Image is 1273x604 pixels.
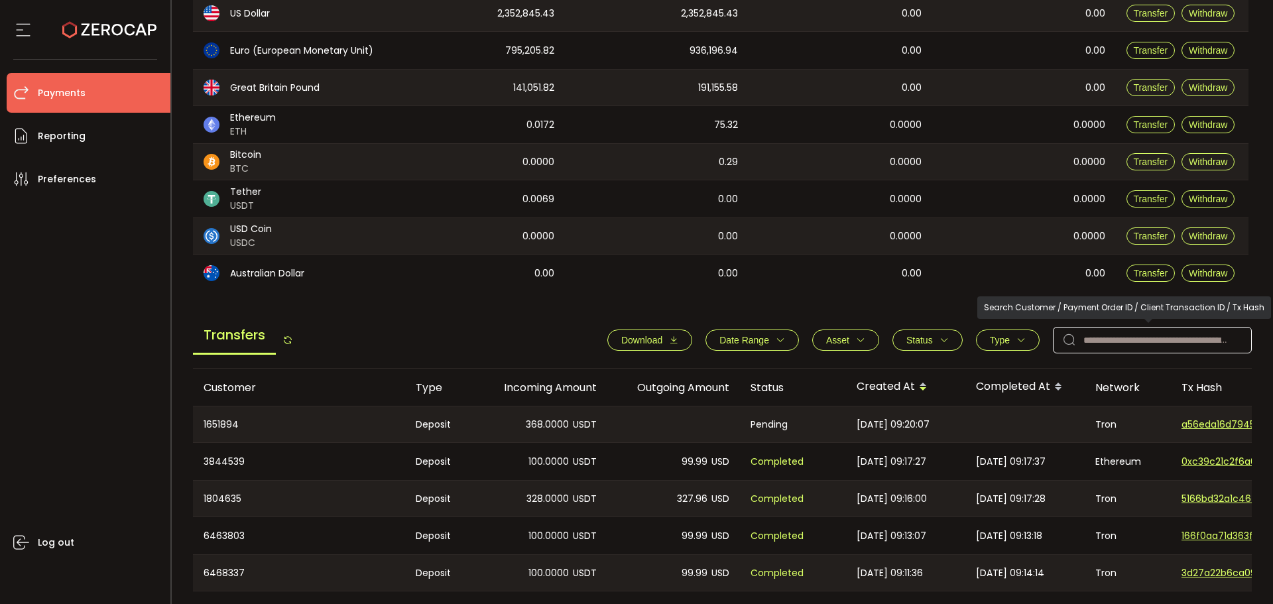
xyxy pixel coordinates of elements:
span: 936,196.94 [690,43,738,58]
span: USD [711,566,729,581]
span: Withdraw [1189,268,1227,278]
span: [DATE] 09:20:07 [857,417,930,432]
span: Transfer [1134,194,1168,204]
span: USD [711,491,729,507]
button: Withdraw [1182,79,1235,96]
span: 141,051.82 [513,80,554,95]
button: Transfer [1126,190,1176,208]
span: 99.99 [682,454,707,469]
span: [DATE] 09:11:36 [857,566,923,581]
div: Outgoing Amount [607,380,740,395]
span: BTC [230,162,261,176]
span: 99.99 [682,566,707,581]
span: 0.0000 [890,192,922,207]
span: Transfer [1134,119,1168,130]
span: 328.0000 [526,491,569,507]
img: eur_portfolio.svg [204,42,219,58]
span: Great Britain Pound [230,81,320,95]
div: Deposit [405,406,475,442]
span: 0.00 [534,266,554,281]
span: 0.0000 [890,117,922,133]
span: 99.99 [682,528,707,544]
span: USDT [573,491,597,507]
span: Withdraw [1189,8,1227,19]
span: 0.00 [1085,266,1105,281]
button: Withdraw [1182,42,1235,59]
div: Deposit [405,443,475,480]
button: Transfer [1126,79,1176,96]
span: Bitcoin [230,148,261,162]
div: Status [740,380,846,395]
span: 0.00 [902,6,922,21]
span: Transfer [1134,82,1168,93]
img: usd_portfolio.svg [204,5,219,21]
span: 368.0000 [526,417,569,432]
span: 0.00 [1085,80,1105,95]
span: Completed [751,566,804,581]
span: USD [711,528,729,544]
span: Payments [38,84,86,103]
span: Download [621,335,662,345]
button: Withdraw [1182,116,1235,133]
div: Customer [193,380,405,395]
span: Transfer [1134,45,1168,56]
span: Tether [230,185,261,199]
span: [DATE] 09:14:14 [976,566,1044,581]
div: Tron [1085,406,1171,442]
span: Transfers [193,317,276,355]
button: Transfer [1126,265,1176,282]
span: 0.0000 [522,229,554,244]
span: 0.0000 [1073,154,1105,170]
span: USDT [573,528,597,544]
span: Date Range [719,335,769,345]
span: [DATE] 09:13:07 [857,528,926,544]
span: USDT [573,417,597,432]
span: 0.0172 [526,117,554,133]
span: 191,155.58 [698,80,738,95]
span: Completed [751,454,804,469]
span: Ethereum [230,111,276,125]
span: 0.0000 [522,154,554,170]
div: Network [1085,380,1171,395]
span: Withdraw [1189,119,1227,130]
span: 0.0069 [522,192,554,207]
span: Preferences [38,170,96,189]
span: 0.00 [902,43,922,58]
span: USD [711,454,729,469]
span: [DATE] 09:13:18 [976,528,1042,544]
span: 100.0000 [528,566,569,581]
img: aud_portfolio.svg [204,265,219,281]
div: Deposit [405,517,475,554]
button: Transfer [1126,42,1176,59]
button: Type [976,330,1040,351]
span: 75.32 [714,117,738,133]
span: 100.0000 [528,454,569,469]
span: Withdraw [1189,45,1227,56]
img: usdc_portfolio.svg [204,228,219,244]
span: US Dollar [230,7,270,21]
span: Status [906,335,933,345]
span: Withdraw [1189,156,1227,167]
span: 0.00 [718,266,738,281]
span: Completed [751,528,804,544]
span: 0.00 [902,266,922,281]
span: [DATE] 09:16:00 [857,491,927,507]
button: Withdraw [1182,265,1235,282]
div: Incoming Amount [475,380,607,395]
img: usdt_portfolio.svg [204,191,219,207]
div: Tron [1085,481,1171,516]
span: [DATE] 09:17:27 [857,454,926,469]
span: Pending [751,417,788,432]
span: ETH [230,125,276,139]
span: Transfer [1134,268,1168,278]
span: 0.0000 [890,229,922,244]
span: USD Coin [230,222,272,236]
span: Withdraw [1189,231,1227,241]
span: 0.00 [902,80,922,95]
span: [DATE] 09:17:28 [976,491,1046,507]
button: Transfer [1126,116,1176,133]
button: Download [607,330,692,351]
iframe: Chat Widget [1119,461,1273,604]
span: USDC [230,236,272,250]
